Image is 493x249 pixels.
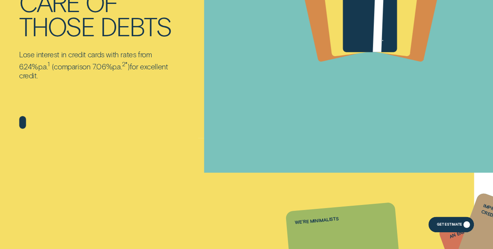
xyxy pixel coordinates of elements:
[112,62,122,71] span: p.a.
[19,14,94,38] div: THOSE
[127,62,130,71] span: )
[428,217,474,232] a: Get Estimate
[112,62,122,71] span: Per Annum
[38,62,48,71] span: Per Annum
[19,50,169,81] p: Lose interest in credit cards with rates from 6.24% comparison 7.06% for excellent credit.
[48,60,50,67] sup: 1
[38,62,48,71] span: p.a.
[52,62,54,71] span: (
[100,14,171,38] div: DEBTS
